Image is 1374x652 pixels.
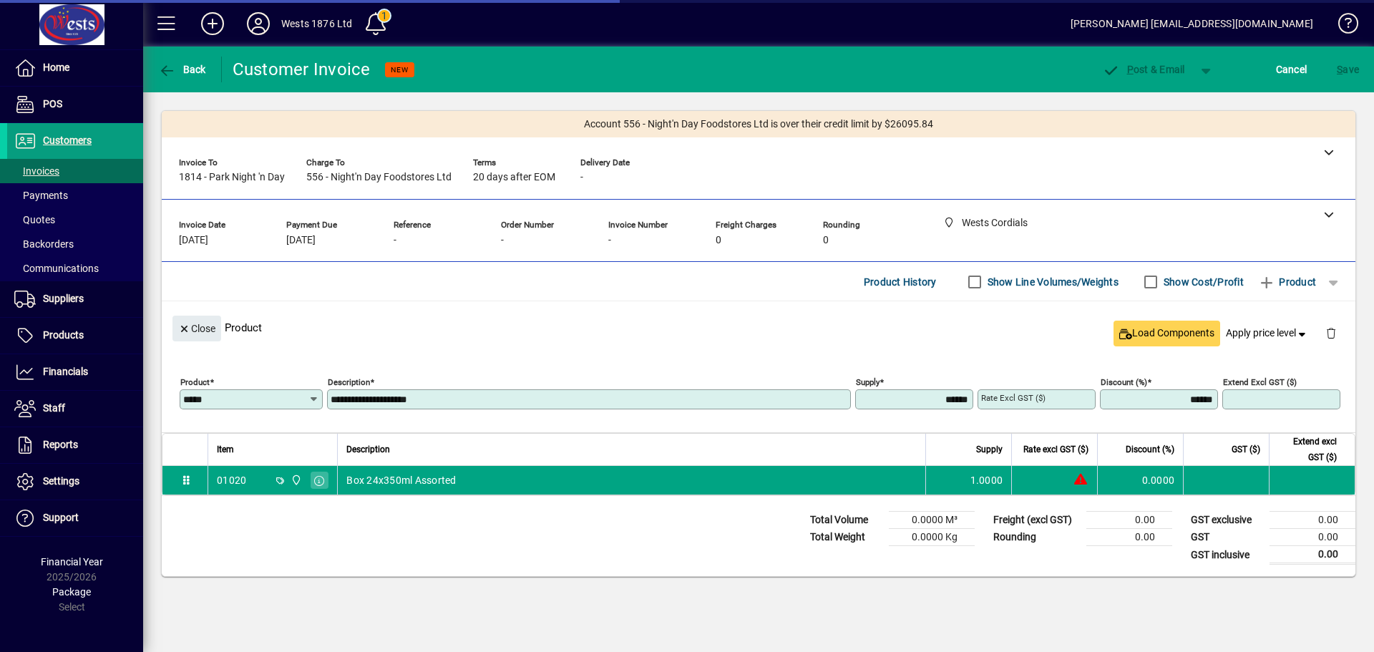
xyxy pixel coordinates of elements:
[7,208,143,232] a: Quotes
[394,235,396,246] span: -
[580,172,583,183] span: -
[7,256,143,281] a: Communications
[1184,546,1270,564] td: GST inclusive
[328,377,370,387] mat-label: Description
[803,512,889,529] td: Total Volume
[858,269,942,295] button: Product History
[143,57,222,82] app-page-header-button: Back
[7,354,143,390] a: Financials
[823,235,829,246] span: 0
[889,512,975,529] td: 0.0000 M³
[1086,512,1172,529] td: 0.00
[7,87,143,122] a: POS
[158,64,206,75] span: Back
[43,329,84,341] span: Products
[190,11,235,37] button: Add
[970,473,1003,487] span: 1.0000
[1337,64,1343,75] span: S
[1251,269,1323,295] button: Product
[14,238,74,250] span: Backorders
[172,316,221,341] button: Close
[976,442,1003,457] span: Supply
[14,190,68,201] span: Payments
[43,135,92,146] span: Customers
[43,402,65,414] span: Staff
[986,512,1086,529] td: Freight (excl GST)
[1071,12,1313,35] div: [PERSON_NAME] [EMAIL_ADDRESS][DOMAIN_NAME]
[346,473,456,487] span: Box 24x350ml Assorted
[1220,321,1315,346] button: Apply price level
[1184,529,1270,546] td: GST
[281,12,352,35] div: Wests 1876 Ltd
[1270,512,1355,529] td: 0.00
[52,586,91,598] span: Package
[178,317,215,341] span: Close
[179,172,285,183] span: 1814 - Park Night 'n Day
[1272,57,1311,82] button: Cancel
[7,318,143,354] a: Products
[43,366,88,377] span: Financials
[169,321,225,334] app-page-header-button: Close
[864,271,937,293] span: Product History
[43,62,69,73] span: Home
[1327,3,1356,49] a: Knowledge Base
[1101,377,1147,387] mat-label: Discount (%)
[43,475,79,487] span: Settings
[1278,434,1337,465] span: Extend excl GST ($)
[179,235,208,246] span: [DATE]
[286,235,316,246] span: [DATE]
[235,11,281,37] button: Profile
[7,232,143,256] a: Backorders
[1119,326,1214,341] span: Load Components
[1023,442,1088,457] span: Rate excl GST ($)
[217,442,234,457] span: Item
[7,427,143,463] a: Reports
[501,235,504,246] span: -
[716,235,721,246] span: 0
[1226,326,1309,341] span: Apply price level
[1333,57,1363,82] button: Save
[287,472,303,488] span: Wests Cordials
[43,98,62,110] span: POS
[7,159,143,183] a: Invoices
[1097,466,1183,495] td: 0.0000
[1270,529,1355,546] td: 0.00
[233,58,371,81] div: Customer Invoice
[43,293,84,304] span: Suppliers
[1126,442,1174,457] span: Discount (%)
[43,439,78,450] span: Reports
[1223,377,1297,387] mat-label: Extend excl GST ($)
[584,117,933,132] span: Account 556 - Night'n Day Foodstores Ltd is over their credit limit by $26095.84
[1184,512,1270,529] td: GST exclusive
[1161,275,1244,289] label: Show Cost/Profit
[856,377,880,387] mat-label: Supply
[14,214,55,225] span: Quotes
[1258,271,1316,293] span: Product
[1337,58,1359,81] span: ave
[1086,529,1172,546] td: 0.00
[1095,57,1192,82] button: Post & Email
[41,556,103,568] span: Financial Year
[43,512,79,523] span: Support
[1127,64,1134,75] span: P
[14,263,99,274] span: Communications
[1314,316,1348,350] button: Delete
[985,275,1119,289] label: Show Line Volumes/Weights
[1314,326,1348,339] app-page-header-button: Delete
[1232,442,1260,457] span: GST ($)
[1114,321,1220,346] button: Load Components
[1270,546,1355,564] td: 0.00
[7,183,143,208] a: Payments
[155,57,210,82] button: Back
[1102,64,1185,75] span: ost & Email
[7,464,143,500] a: Settings
[981,393,1046,403] mat-label: Rate excl GST ($)
[7,391,143,427] a: Staff
[986,529,1086,546] td: Rounding
[14,165,59,177] span: Invoices
[391,65,409,74] span: NEW
[7,500,143,536] a: Support
[346,442,390,457] span: Description
[180,377,210,387] mat-label: Product
[162,301,1355,354] div: Product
